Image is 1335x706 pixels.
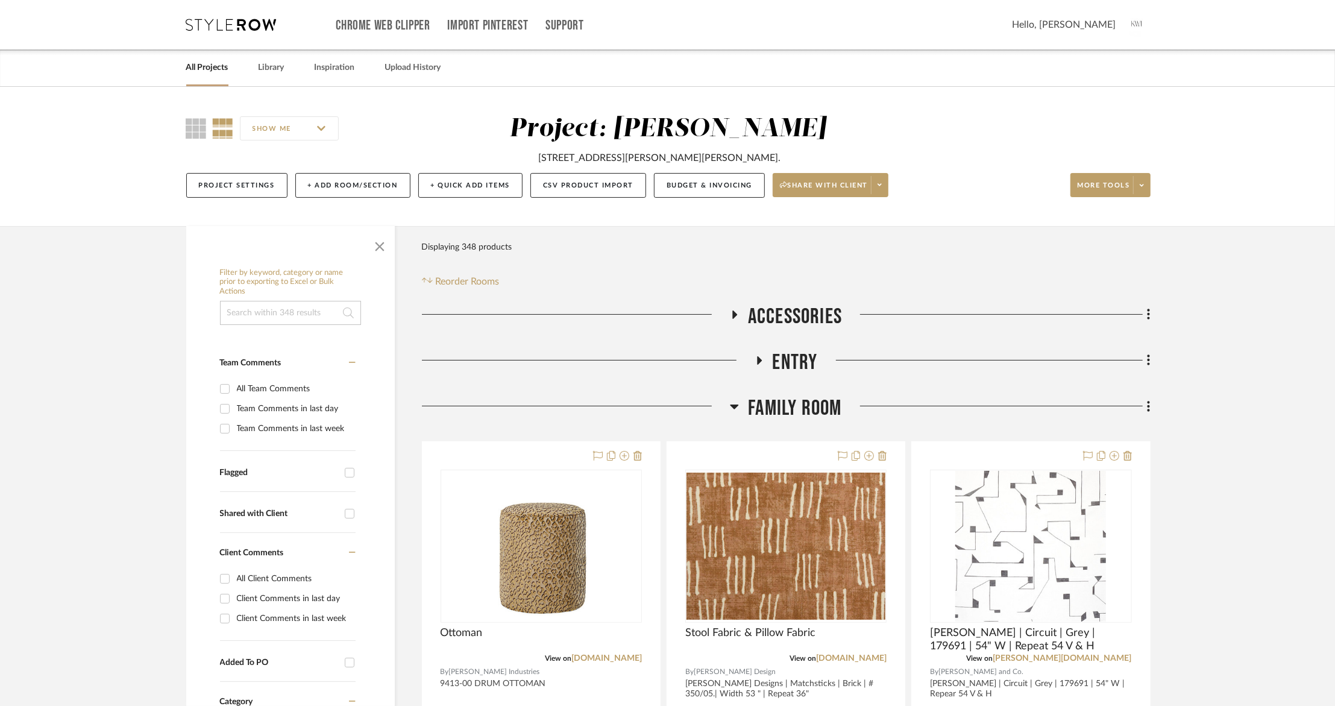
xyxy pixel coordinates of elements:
[748,304,842,330] span: Accessories
[418,173,523,198] button: + Quick Add Items
[422,235,512,259] div: Displaying 348 products
[237,569,353,588] div: All Client Comments
[186,60,228,76] a: All Projects
[220,549,284,557] span: Client Comments
[955,471,1106,622] img: Schumacher | Circuit | Grey | 179691 | 54" W | Repeat 54 V & H
[295,173,410,198] button: + Add Room/Section
[220,301,361,325] input: Search within 348 results
[220,509,339,519] div: Shared with Client
[449,666,540,678] span: [PERSON_NAME] Industries
[1070,173,1151,197] button: More tools
[509,116,826,142] div: Project: [PERSON_NAME]
[993,654,1132,663] a: [PERSON_NAME][DOMAIN_NAME]
[259,60,284,76] a: Library
[220,268,361,297] h6: Filter by keyword, category or name prior to exporting to Excel or Bulk Actions
[539,151,781,165] div: [STREET_ADDRESS][PERSON_NAME][PERSON_NAME].
[545,655,571,662] span: View on
[930,666,938,678] span: By
[571,654,642,663] a: [DOMAIN_NAME]
[435,274,499,289] span: Reorder Rooms
[237,379,353,399] div: All Team Comments
[237,589,353,608] div: Client Comments in last day
[694,666,776,678] span: [PERSON_NAME] Design
[186,173,287,198] button: Project Settings
[220,468,339,478] div: Flagged
[336,20,430,31] a: Chrome Web Clipper
[237,609,353,628] div: Client Comments in last week
[1078,181,1130,199] span: More tools
[220,359,281,367] span: Team Comments
[385,60,441,76] a: Upload History
[967,655,993,662] span: View on
[237,419,353,438] div: Team Comments in last week
[441,626,483,640] span: Ottoman
[481,471,602,622] img: Ottoman
[816,654,887,663] a: [DOMAIN_NAME]
[790,655,816,662] span: View on
[654,173,765,198] button: Budget & Invoicing
[938,666,1023,678] span: [PERSON_NAME] and Co.
[773,173,888,197] button: Share with client
[368,232,392,256] button: Close
[545,20,583,31] a: Support
[441,666,449,678] span: By
[686,473,885,620] img: Stool Fabric & Pillow Fabric
[1125,12,1151,37] img: avatar
[780,181,868,199] span: Share with client
[773,350,818,376] span: Entry
[447,20,528,31] a: Import Pinterest
[930,626,1131,653] span: [PERSON_NAME] | Circuit | Grey | 179691 | 54" W | Repeat 54 V & H
[1013,17,1116,32] span: Hello, [PERSON_NAME]
[685,666,694,678] span: By
[530,173,646,198] button: CSV Product Import
[220,658,339,668] div: Added To PO
[237,399,353,418] div: Team Comments in last day
[422,274,500,289] button: Reorder Rooms
[748,396,841,421] span: Family Room
[685,626,815,640] span: Stool Fabric & Pillow Fabric
[315,60,355,76] a: Inspiration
